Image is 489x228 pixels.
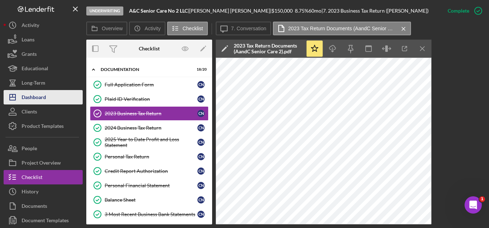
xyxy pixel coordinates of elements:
a: 2023 Business Tax ReturnCN [90,106,209,121]
button: Documents [4,199,83,213]
a: Plaid ID VerificationCN [90,92,209,106]
label: Checklist [183,26,203,31]
div: 2024 Business Tax Return [105,125,197,131]
div: C N [197,196,205,204]
div: C N [197,81,205,88]
div: 3 Most Recent Business Bank Statements [105,211,197,217]
div: Personal Financial Statement [105,183,197,188]
label: Overview [102,26,123,31]
button: Long-Term [4,76,83,90]
span: $150,000 [271,8,293,14]
a: Full Application FormCN [90,77,209,92]
button: Product Templates [4,119,83,133]
label: 2023 Tax Return Documents (AandC Senior Care 2).pdf [288,26,396,31]
div: Loans [22,32,35,49]
button: Project Overview [4,156,83,170]
div: C N [197,211,205,218]
button: Educational [4,61,83,76]
span: 1 [479,196,485,202]
a: Personal Financial StatementCN [90,178,209,193]
div: | 7. 2023 Business Tax Return ([PERSON_NAME]) [321,8,429,14]
button: Loans [4,32,83,47]
div: Plaid ID Verification [105,96,197,102]
div: Activity [22,18,39,34]
div: 8.75 % [295,8,309,14]
button: Overview [86,22,127,35]
button: 2023 Tax Return Documents (AandC Senior Care 2).pdf [273,22,411,35]
a: Personal Tax ReturnCN [90,149,209,164]
div: Complete [448,4,469,18]
button: History [4,184,83,199]
div: C N [197,110,205,117]
div: Project Overview [22,156,61,172]
div: Dashboard [22,90,46,106]
a: 2024 Business Tax ReturnCN [90,121,209,135]
div: 2025 Year to Date Profit and Loss Statement [105,137,197,148]
div: C N [197,124,205,131]
div: Long-Term [22,76,45,92]
button: Activity [4,18,83,32]
div: C N [197,182,205,189]
b: A&C Senior Care No 2 LLC [129,8,188,14]
label: 7. Conversation [231,26,266,31]
button: People [4,141,83,156]
a: 3 Most Recent Business Bank StatementsCN [90,207,209,222]
div: C N [197,167,205,175]
div: 60 mo [309,8,321,14]
div: Documents [22,199,47,215]
div: Credit Report Authorization [105,168,197,174]
button: Document Templates [4,213,83,228]
button: Clients [4,104,83,119]
button: Checklist [4,170,83,184]
div: 18 / 20 [194,67,207,72]
div: | [129,8,189,14]
div: C N [197,153,205,160]
div: [PERSON_NAME] [PERSON_NAME] | [189,8,271,14]
div: Full Application Form [105,82,197,88]
div: Product Templates [22,119,64,135]
div: Clients [22,104,37,121]
button: Checklist [167,22,208,35]
button: Complete [440,4,485,18]
div: Underwriting [86,6,123,15]
div: 2023 Tax Return Documents (AandC Senior Care 2).pdf [234,43,302,54]
div: C N [197,95,205,103]
button: Activity [129,22,165,35]
label: Activity [145,26,160,31]
div: Documentation [101,67,189,72]
button: 7. Conversation [216,22,271,35]
div: Personal Tax Return [105,154,197,160]
div: History [22,184,38,201]
div: Educational [22,61,48,77]
div: 2023 Business Tax Return [105,111,197,116]
a: Balance SheetCN [90,193,209,207]
iframe: Intercom live chat [465,196,482,214]
div: Checklist [139,46,160,52]
div: People [22,141,37,157]
div: Grants [22,47,37,63]
div: Balance Sheet [105,197,197,203]
button: Dashboard [4,90,83,104]
div: C N [197,139,205,146]
button: Grants [4,47,83,61]
a: 2025 Year to Date Profit and Loss StatementCN [90,135,209,149]
a: Credit Report AuthorizationCN [90,164,209,178]
div: Checklist [22,170,42,186]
